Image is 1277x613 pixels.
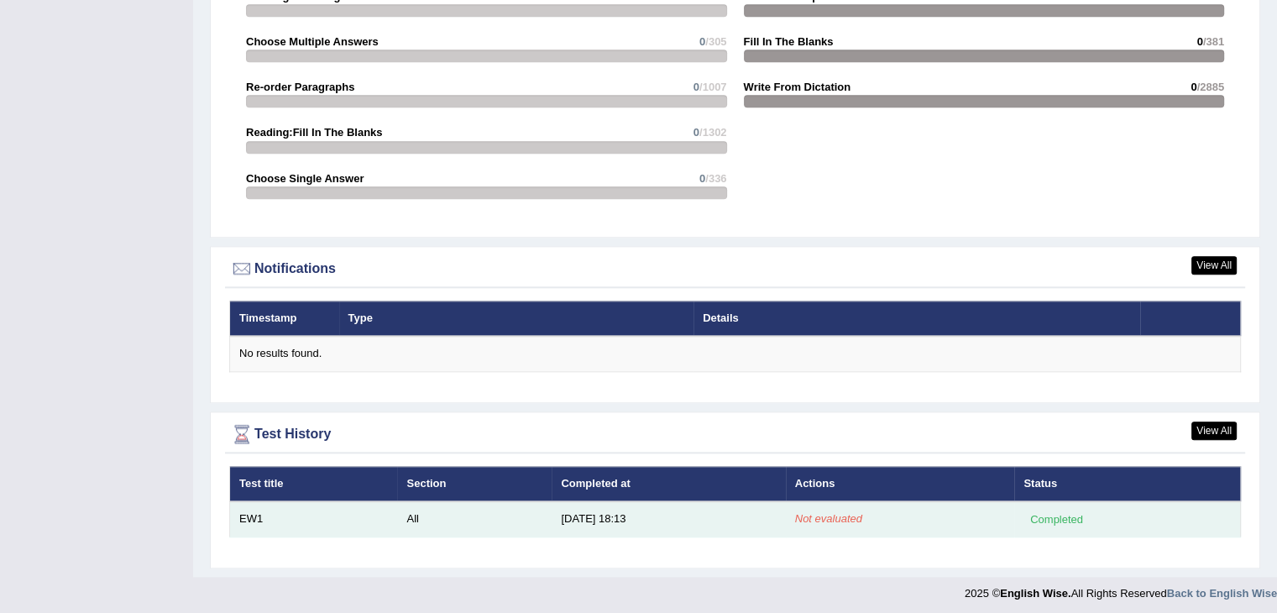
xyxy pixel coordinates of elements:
[693,301,1139,336] th: Details
[699,81,727,93] span: /1007
[693,126,699,139] span: 0
[246,126,383,139] strong: Reading:Fill In The Blanks
[699,172,705,185] span: 0
[786,466,1015,501] th: Actions
[397,466,552,501] th: Section
[795,512,862,525] em: Not evaluated
[1203,35,1224,48] span: /381
[744,81,851,93] strong: Write From Dictation
[699,35,705,48] span: 0
[1196,81,1224,93] span: /2885
[246,35,379,48] strong: Choose Multiple Answers
[1196,35,1202,48] span: 0
[744,35,834,48] strong: Fill In The Blanks
[1023,511,1089,528] div: Completed
[230,301,339,336] th: Timestamp
[1191,81,1196,93] span: 0
[229,256,1241,281] div: Notifications
[705,172,726,185] span: /336
[552,466,785,501] th: Completed at
[1191,256,1237,275] a: View All
[239,346,1231,362] div: No results found.
[229,422,1241,447] div: Test History
[965,577,1277,601] div: 2025 © All Rights Reserved
[552,501,785,537] td: [DATE] 18:13
[693,81,699,93] span: 0
[397,501,552,537] td: All
[246,81,354,93] strong: Re-order Paragraphs
[339,301,694,336] th: Type
[1167,587,1277,600] a: Back to English Wise
[1000,587,1070,600] strong: English Wise.
[246,172,364,185] strong: Choose Single Answer
[230,466,398,501] th: Test title
[1014,466,1240,501] th: Status
[1191,422,1237,440] a: View All
[705,35,726,48] span: /305
[230,501,398,537] td: EW1
[699,126,727,139] span: /1302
